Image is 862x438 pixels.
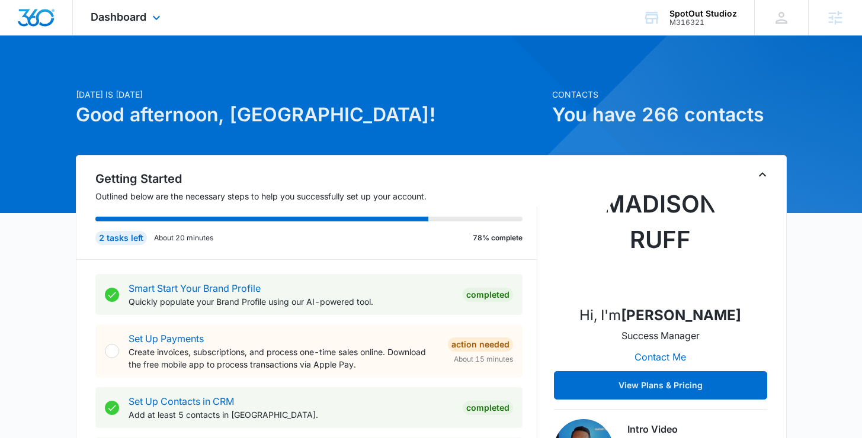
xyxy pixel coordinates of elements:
[19,31,28,40] img: website_grey.svg
[129,282,261,294] a: Smart Start Your Brand Profile
[454,354,513,365] span: About 15 minutes
[463,401,513,415] div: Completed
[463,288,513,302] div: Completed
[129,333,204,344] a: Set Up Payments
[31,31,130,40] div: Domain: [DOMAIN_NAME]
[621,328,700,343] p: Success Manager
[669,18,737,27] div: account id
[76,88,545,101] p: [DATE] is [DATE]
[32,69,41,78] img: tab_domain_overview_orange.svg
[45,70,106,78] div: Domain Overview
[552,101,787,129] h1: You have 266 contacts
[33,19,58,28] div: v 4.0.25
[19,19,28,28] img: logo_orange.svg
[129,346,438,371] p: Create invoices, subscriptions, and process one-time sales online. Download the free mobile app t...
[601,177,720,295] img: Madison Ruff
[129,395,234,407] a: Set Up Contacts in CRM
[91,11,146,23] span: Dashboard
[623,343,698,371] button: Contact Me
[473,233,523,243] p: 78% complete
[118,69,127,78] img: tab_keywords_by_traffic_grey.svg
[669,9,737,18] div: account name
[95,231,147,245] div: 2 tasks left
[552,88,787,101] p: Contacts
[95,190,537,202] p: Outlined below are the necessary steps to help you successfully set up your account.
[129,295,453,308] p: Quickly populate your Brand Profile using our AI-powered tool.
[154,233,213,243] p: About 20 minutes
[448,337,513,352] div: Action Needed
[579,305,741,326] p: Hi, I'm
[131,70,200,78] div: Keywords by Traffic
[554,371,767,400] button: View Plans & Pricing
[627,422,767,436] h3: Intro Video
[76,101,545,129] h1: Good afternoon, [GEOGRAPHIC_DATA]!
[95,170,537,188] h2: Getting Started
[621,307,741,324] strong: [PERSON_NAME]
[129,408,453,421] p: Add at least 5 contacts in [GEOGRAPHIC_DATA].
[755,168,770,182] button: Toggle Collapse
